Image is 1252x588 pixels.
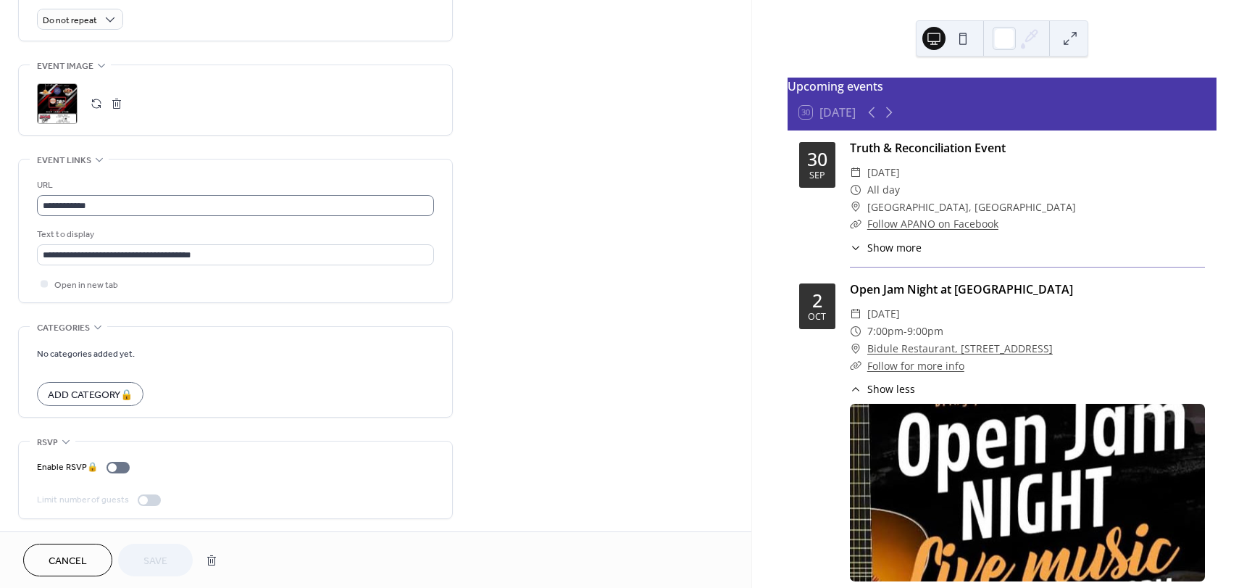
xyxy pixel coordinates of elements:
[907,323,943,340] span: 9:00pm
[867,359,964,373] a: Follow for more info
[37,59,93,74] span: Event image
[867,381,915,397] span: Show less
[850,199,861,216] div: ​
[37,83,78,124] div: ;
[850,240,861,255] div: ​
[49,554,87,569] span: Cancel
[850,381,861,397] div: ​
[37,178,431,193] div: URL
[850,215,861,233] div: ​
[788,78,1216,95] div: Upcoming events
[37,227,431,242] div: Text to display
[37,435,58,450] span: RSVP
[903,323,907,340] span: -
[867,217,998,231] a: Follow APANO on Facebook
[850,281,1073,297] a: Open Jam Night at [GEOGRAPHIC_DATA]
[23,544,112,576] button: Cancel
[850,140,1006,156] a: Truth & Reconciliation Event
[850,240,922,255] button: ​Show more
[867,199,1076,216] span: [GEOGRAPHIC_DATA], [GEOGRAPHIC_DATA]
[867,240,922,255] span: Show more
[850,381,915,397] button: ​Show less
[850,181,861,199] div: ​
[809,171,825,181] div: Sep
[812,291,822,310] div: 2
[850,323,861,340] div: ​
[867,181,900,199] span: All day
[850,340,861,357] div: ​
[867,305,900,323] span: [DATE]
[808,312,826,322] div: Oct
[867,340,1053,357] a: Bidule Restaurant, [STREET_ADDRESS]
[37,320,90,336] span: Categories
[807,150,827,168] div: 30
[37,153,91,168] span: Event links
[37,347,135,362] span: No categories added yet.
[37,492,129,508] div: Limit number of guests
[867,323,903,340] span: 7:00pm
[867,164,900,181] span: [DATE]
[54,278,118,293] span: Open in new tab
[850,305,861,323] div: ​
[850,164,861,181] div: ​
[43,12,97,29] span: Do not repeat
[850,357,861,375] div: ​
